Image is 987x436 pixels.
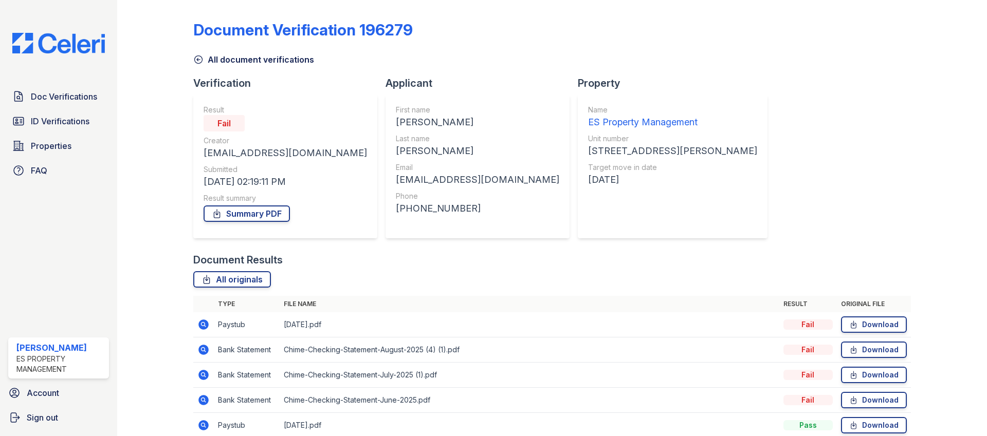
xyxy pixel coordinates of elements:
div: ES Property Management [16,354,105,374]
div: Verification [193,76,386,90]
a: Account [4,383,113,403]
div: Email [396,162,559,173]
td: Bank Statement [214,363,280,388]
div: Document Verification 196279 [193,21,413,39]
td: Bank Statement [214,388,280,413]
div: [DATE] [588,173,757,187]
td: Bank Statement [214,337,280,363]
div: Submitted [204,164,367,175]
div: Name [588,105,757,115]
div: Result [204,105,367,115]
a: Download [841,417,907,433]
div: [EMAIL_ADDRESS][DOMAIN_NAME] [204,146,367,160]
div: [PERSON_NAME] [16,342,105,354]
span: FAQ [31,164,47,177]
td: Chime-Checking-Statement-July-2025 (1).pdf [280,363,779,388]
a: Summary PDF [204,205,290,222]
iframe: chat widget [944,395,977,426]
a: Download [841,316,907,333]
th: File name [280,296,779,312]
div: Fail [783,319,833,330]
div: Fail [783,370,833,380]
div: Last name [396,134,559,144]
a: Download [841,342,907,358]
div: ES Property Management [588,115,757,129]
a: Properties [8,136,109,156]
div: [PERSON_NAME] [396,115,559,129]
div: Target move in date [588,162,757,173]
span: Account [27,387,59,399]
img: CE_Logo_Blue-a8612792a0a2168367f1c8372b55b34899dd931a85d93a1a3d3e32e68fde9ad4.png [4,33,113,53]
div: Applicant [386,76,578,90]
div: Unit number [588,134,757,144]
a: Sign out [4,407,113,428]
a: FAQ [8,160,109,181]
td: Chime-Checking-Statement-June-2025.pdf [280,388,779,413]
a: Doc Verifications [8,86,109,107]
div: Fail [204,115,245,131]
a: Name ES Property Management [588,105,757,129]
div: Phone [396,191,559,201]
div: [EMAIL_ADDRESS][DOMAIN_NAME] [396,173,559,187]
span: Sign out [27,411,58,424]
td: [DATE].pdf [280,312,779,337]
a: All document verifications [193,53,314,66]
div: Pass [783,420,833,430]
div: Property [578,76,776,90]
div: Result summary [204,193,367,203]
div: Creator [204,136,367,146]
div: [PERSON_NAME] [396,144,559,158]
a: Download [841,392,907,408]
a: All originals [193,271,271,288]
a: ID Verifications [8,111,109,131]
div: First name [396,105,559,115]
div: Fail [783,395,833,405]
th: Result [779,296,837,312]
div: Fail [783,345,833,355]
th: Type [214,296,280,312]
td: Chime-Checking-Statement-August-2025 (4) (1).pdf [280,337,779,363]
div: Document Results [193,253,283,267]
div: [PHONE_NUMBER] [396,201,559,216]
div: [STREET_ADDRESS][PERSON_NAME] [588,144,757,158]
span: ID Verifications [31,115,89,127]
td: Paystub [214,312,280,337]
span: Doc Verifications [31,90,97,103]
div: [DATE] 02:19:11 PM [204,175,367,189]
th: Original file [837,296,911,312]
span: Properties [31,140,71,152]
a: Download [841,367,907,383]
